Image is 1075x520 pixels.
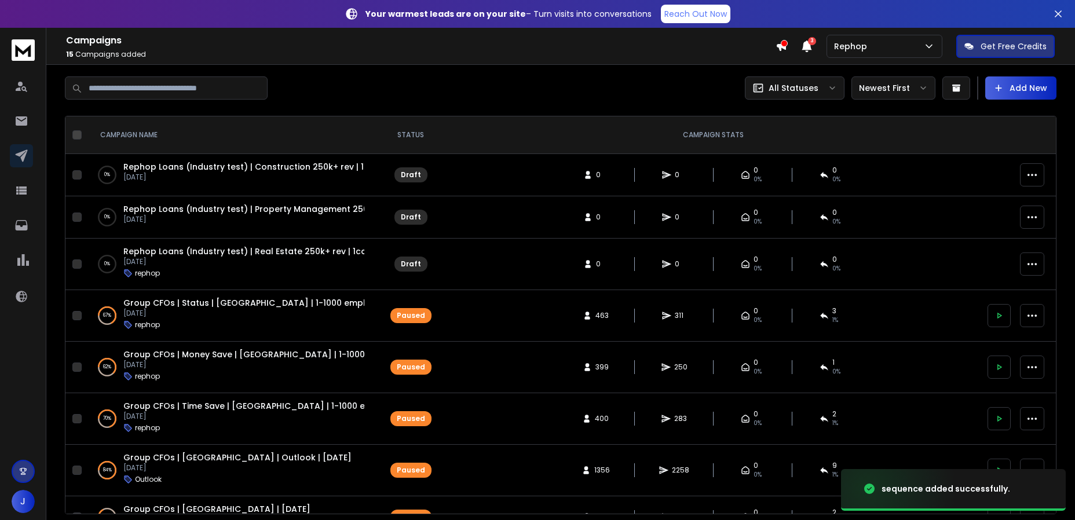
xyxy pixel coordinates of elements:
span: 0 [832,255,837,264]
th: CAMPAIGN STATS [445,116,981,154]
p: 0 % [104,211,110,223]
button: Get Free Credits [956,35,1055,58]
span: 0 % [832,367,840,376]
td: 0%Rephop Loans (Industry test) | Construction 250k+ rev | 1contact | [DATE][DATE] [86,154,376,196]
span: 0% [754,264,762,273]
a: Group CFOs | Status | [GEOGRAPHIC_DATA] | 1-1000 employees | [DATE] [123,297,427,309]
span: 0% [832,264,840,273]
p: 0 % [104,169,110,181]
p: Reach Out Now [664,8,727,20]
td: 0%Rephop Loans (Industry test) | Real Estate 250k+ rev | 1contact | [DATE][DATE]rephop [86,239,376,290]
span: 311 [675,311,686,320]
p: – Turn visits into conversations [365,8,652,20]
span: 0 [754,306,758,316]
span: 0% [754,367,762,376]
p: rephop [135,320,160,329]
span: 0 [596,213,608,222]
span: 1356 [594,466,610,475]
a: Group CFOs | Money Save | [GEOGRAPHIC_DATA] | 1-1000 employees | [DATE] [123,349,450,360]
a: Rephop Loans (Industry test) | Property Management 250k+ rev | 1contact | [DATE] [123,203,474,215]
button: J [12,490,35,513]
button: Add New [985,76,1056,100]
p: [DATE] [123,412,364,421]
span: 0% [832,217,840,226]
button: Newest First [851,76,935,100]
span: 0% [832,175,840,184]
span: 0 [832,166,837,175]
div: Draft [401,213,421,222]
div: Paused [397,311,425,320]
span: 0% [754,419,762,428]
span: 0 [675,259,686,269]
td: 67%Group CFOs | Status | [GEOGRAPHIC_DATA] | 1-1000 employees | [DATE][DATE]rephop [86,290,376,342]
p: rephop [135,372,160,381]
p: [DATE] [123,257,364,266]
span: 0 [754,166,758,175]
span: 399 [595,362,609,372]
p: Campaigns added [66,50,776,59]
span: 400 [595,414,609,423]
span: 1 % [832,316,838,325]
span: 0 [754,461,758,470]
div: Paused [397,362,425,372]
a: Group CFOs | [GEOGRAPHIC_DATA] | [DATE] [123,503,310,515]
p: 0 % [104,258,110,270]
span: 0 [754,208,758,217]
p: 84 % [103,464,112,476]
a: Rephop Loans (Industry test) | Real Estate 250k+ rev | 1contact | [DATE] [123,246,426,257]
span: 0% [754,175,762,184]
td: 62%Group CFOs | Money Save | [GEOGRAPHIC_DATA] | 1-1000 employees | [DATE][DATE]rephop [86,342,376,393]
span: 2 [832,409,836,419]
div: Draft [401,170,421,180]
div: Draft [401,259,421,269]
p: [DATE] [123,215,364,224]
span: 15 [66,49,74,59]
div: Paused [397,466,425,475]
span: 250 [674,362,688,372]
span: 0 [675,170,686,180]
img: logo [12,39,35,61]
span: 1 [832,358,835,367]
span: 0 [754,358,758,367]
span: 463 [595,311,609,320]
span: 0% [754,316,762,325]
span: 3 [832,306,836,316]
p: [DATE] [123,360,364,369]
a: Group CFOs | [GEOGRAPHIC_DATA] | Outlook | [DATE] [123,452,352,463]
a: Reach Out Now [661,5,730,23]
span: 0 [754,255,758,264]
span: 0 [754,409,758,419]
p: All Statuses [769,82,818,94]
span: 1 % [832,419,838,428]
a: Rephop Loans (Industry test) | Construction 250k+ rev | 1contact | [DATE] [123,161,434,173]
span: 0 [675,213,686,222]
p: 62 % [103,361,111,373]
span: 0 [596,170,608,180]
td: 84%Group CFOs | [GEOGRAPHIC_DATA] | Outlook | [DATE][DATE]Outlook [86,445,376,496]
p: 67 % [103,310,111,321]
p: 70 % [103,413,111,424]
p: [DATE] [123,309,364,318]
th: STATUS [376,116,445,154]
th: CAMPAIGN NAME [86,116,376,154]
span: 0 [832,208,837,217]
p: [DATE] [123,173,364,182]
span: 283 [674,414,687,423]
p: Get Free Credits [981,41,1047,52]
span: 2258 [672,466,689,475]
a: Group CFOs | Time Save | [GEOGRAPHIC_DATA] | 1-1000 employees | [DATE] [123,400,443,412]
div: Paused [397,414,425,423]
p: rephop [135,269,160,278]
p: rephop [135,423,160,433]
p: Outlook [135,475,162,484]
span: 0 [596,259,608,269]
span: 3 [808,37,816,45]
